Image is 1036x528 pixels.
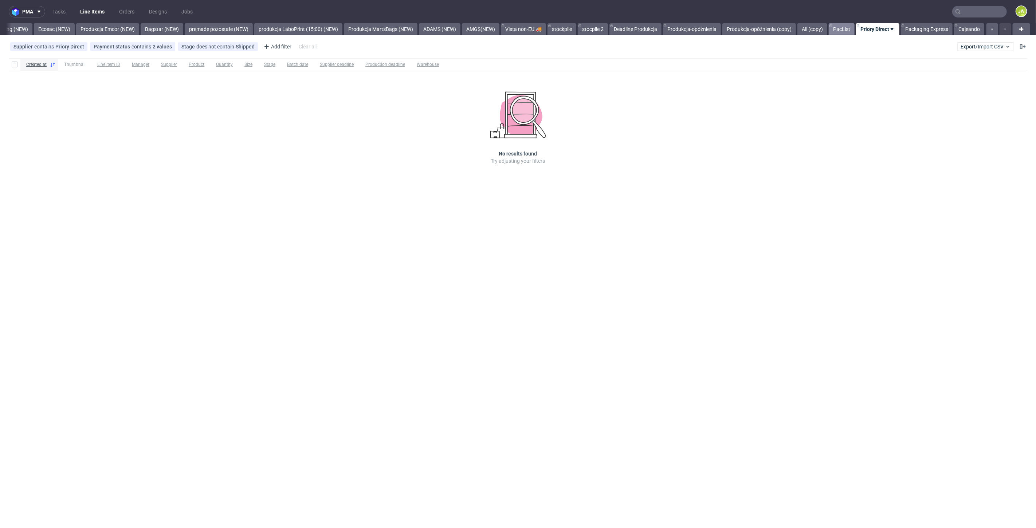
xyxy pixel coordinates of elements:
[829,23,855,35] a: PacList
[663,23,721,35] a: Produkcja-opóźnienia
[48,6,70,17] a: Tasks
[548,23,576,35] a: stockpile
[365,62,405,68] span: Production deadline
[145,6,171,17] a: Designs
[797,23,827,35] a: All (copy)
[856,23,899,35] a: Priory Direct
[34,23,75,35] a: Ecosac (NEW)
[244,62,252,68] span: Size
[499,150,537,157] h3: No results found
[181,44,196,50] span: Stage
[254,23,342,35] a: produkcja LaboPrint (15:00) (NEW)
[22,9,33,14] span: pma
[26,62,47,68] span: Created at
[13,44,34,50] span: Supplier
[64,62,86,68] span: Thumbnail
[501,23,546,35] a: Vista non-EU 🚚
[12,8,22,16] img: logo
[578,23,608,35] a: stocpile 2
[462,23,499,35] a: AMGS(NEW)
[1016,6,1027,16] figcaption: JW
[132,62,149,68] span: Manager
[722,23,796,35] a: Produkcja-opóźnienia (copy)
[9,6,45,17] button: pma
[261,41,293,52] div: Add filter
[901,23,953,35] a: Packaging Express
[491,157,545,165] p: Try adjusting your filters
[320,62,354,68] span: Supplier deadline
[94,44,132,50] span: Payment status
[161,62,177,68] span: Supplier
[132,44,153,50] span: contains
[76,6,109,17] a: Line Items
[419,23,460,35] a: ADAMS (NEW)
[236,44,255,50] div: Shipped
[185,23,253,35] a: premade pozostałe (NEW)
[115,6,139,17] a: Orders
[196,44,236,50] span: does not contain
[609,23,662,35] a: Deadline Produkcja
[961,44,1011,50] span: Export/Import CSV
[297,42,318,52] div: Clear all
[189,62,204,68] span: Product
[344,23,417,35] a: Produkcja MartsBags (NEW)
[417,62,439,68] span: Warehouse
[141,23,183,35] a: Bagstar (NEW)
[954,23,984,35] a: Cajeando
[216,62,233,68] span: Quantity
[287,62,308,68] span: Batch date
[76,23,139,35] a: Produkcja Emcor (NEW)
[957,42,1014,51] button: Export/Import CSV
[55,44,84,50] div: Priory Direct
[264,62,275,68] span: Stage
[97,62,120,68] span: Line item ID
[34,44,55,50] span: contains
[177,6,197,17] a: Jobs
[153,44,172,50] div: 2 values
